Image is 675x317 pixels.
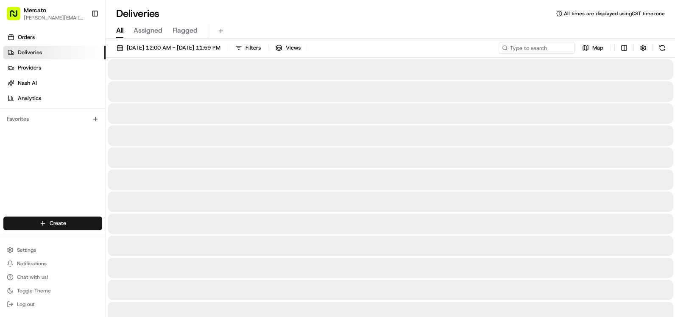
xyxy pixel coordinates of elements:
span: All times are displayed using CST timezone [564,10,665,17]
a: Providers [3,61,106,75]
button: Map [578,42,607,54]
a: Nash AI [3,76,106,90]
button: Chat with us! [3,271,102,283]
span: [DATE] 12:00 AM - [DATE] 11:59 PM [127,44,220,52]
span: Settings [17,247,36,253]
span: Toggle Theme [17,287,51,294]
button: Log out [3,298,102,310]
button: [PERSON_NAME][EMAIL_ADDRESS][PERSON_NAME][DOMAIN_NAME] [24,14,84,21]
button: Create [3,217,102,230]
button: Views [272,42,304,54]
div: Favorites [3,112,102,126]
span: Notifications [17,260,47,267]
a: Orders [3,31,106,44]
span: Assigned [134,25,162,36]
button: Filters [232,42,265,54]
span: Deliveries [18,49,42,56]
span: All [116,25,123,36]
span: Orders [18,33,35,41]
button: Settings [3,244,102,256]
span: Analytics [18,95,41,102]
a: Deliveries [3,46,106,59]
span: Create [50,220,66,227]
span: Nash AI [18,79,37,87]
input: Type to search [499,42,575,54]
span: Map [592,44,603,52]
button: Toggle Theme [3,285,102,297]
span: Providers [18,64,41,72]
span: Log out [17,301,34,308]
span: Flagged [173,25,198,36]
a: Analytics [3,92,106,105]
button: Refresh [656,42,668,54]
h1: Deliveries [116,7,159,20]
span: Views [286,44,301,52]
button: Mercato[PERSON_NAME][EMAIL_ADDRESS][PERSON_NAME][DOMAIN_NAME] [3,3,88,24]
button: [DATE] 12:00 AM - [DATE] 11:59 PM [113,42,224,54]
span: Chat with us! [17,274,48,281]
button: Mercato [24,6,46,14]
button: Notifications [3,258,102,270]
span: Filters [245,44,261,52]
